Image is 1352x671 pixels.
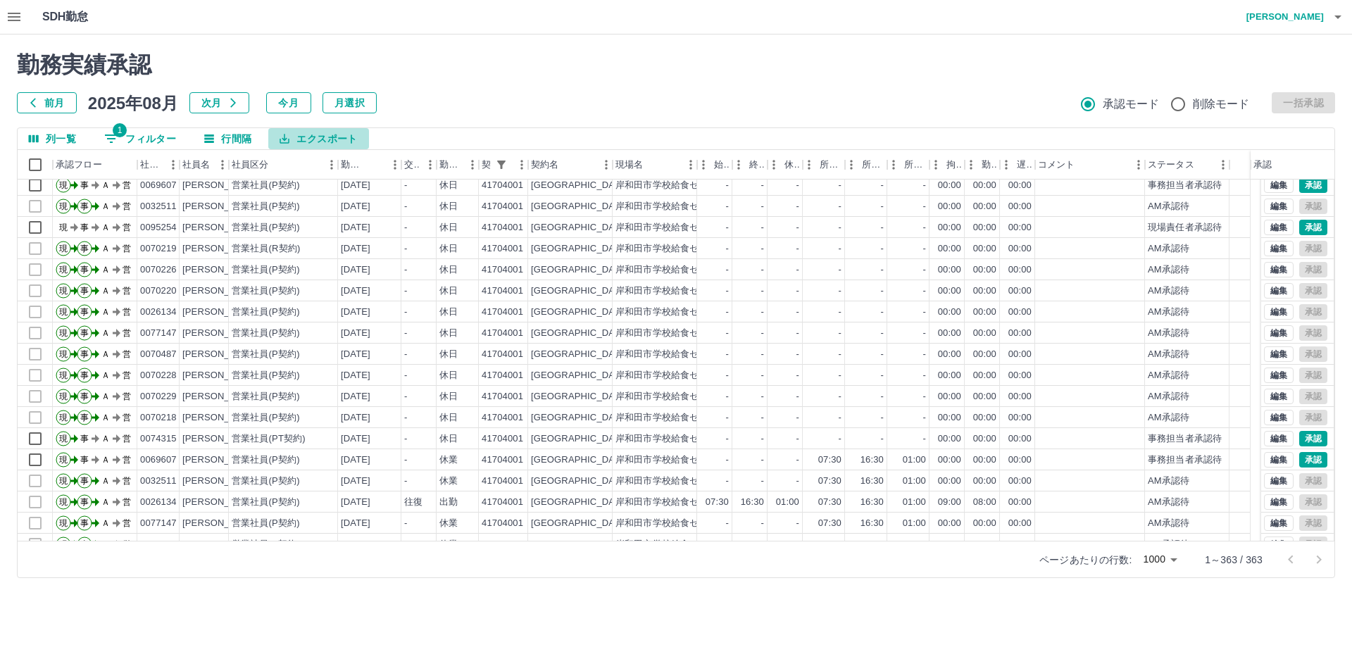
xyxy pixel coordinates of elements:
[268,128,368,149] button: エクスポート
[615,221,727,234] div: 岸和田市学校給食センター
[163,154,184,175] button: メニュー
[803,150,845,180] div: 所定開始
[973,242,996,256] div: 00:00
[182,150,210,180] div: 社員名
[462,154,483,175] button: メニュー
[732,150,768,180] div: 終業
[482,263,523,277] div: 41704001
[615,263,727,277] div: 岸和田市学校給食センター
[726,284,729,298] div: -
[531,263,628,277] div: [GEOGRAPHIC_DATA]
[59,286,68,296] text: 現
[93,128,187,149] button: フィルター表示
[938,306,961,319] div: 00:00
[881,242,884,256] div: -
[615,150,643,180] div: 現場名
[531,221,628,234] div: [GEOGRAPHIC_DATA]
[938,327,961,340] div: 00:00
[1264,177,1294,193] button: 編集
[140,150,163,180] div: 社員番号
[1299,220,1327,235] button: 承認
[439,221,458,234] div: 休日
[401,150,437,180] div: 交通費
[1148,179,1222,192] div: 事務担当者承認待
[232,150,269,180] div: 社員区分
[1017,150,1032,180] div: 遅刻等
[796,263,799,277] div: -
[881,348,884,361] div: -
[1264,346,1294,362] button: 編集
[1148,306,1189,319] div: AM承認待
[182,221,259,234] div: [PERSON_NAME]
[101,201,110,211] text: Ａ
[101,265,110,275] text: Ａ
[761,327,764,340] div: -
[726,263,729,277] div: -
[439,306,458,319] div: 休日
[232,200,300,213] div: 営業社員(P契約)
[839,200,841,213] div: -
[140,284,177,298] div: 0070220
[1008,263,1032,277] div: 00:00
[123,201,131,211] text: 営
[1264,304,1294,320] button: 編集
[439,263,458,277] div: 休日
[80,180,89,190] text: 事
[341,179,370,192] div: [DATE]
[439,200,458,213] div: 休日
[59,222,68,232] text: 現
[1008,284,1032,298] div: 00:00
[1213,154,1234,175] button: メニュー
[881,221,884,234] div: -
[59,201,68,211] text: 現
[923,242,926,256] div: -
[341,242,370,256] div: [DATE]
[1145,150,1229,180] div: ステータス
[796,242,799,256] div: -
[531,306,628,319] div: [GEOGRAPHIC_DATA]
[680,154,701,175] button: メニュー
[140,221,177,234] div: 0095254
[341,221,370,234] div: [DATE]
[923,263,926,277] div: -
[404,150,420,180] div: 交通費
[80,307,89,317] text: 事
[1193,96,1250,113] span: 削除モード
[923,327,926,340] div: -
[531,327,628,340] div: [GEOGRAPHIC_DATA]
[1264,537,1294,552] button: 編集
[482,306,523,319] div: 41704001
[973,200,996,213] div: 00:00
[182,263,259,277] div: [PERSON_NAME]
[140,306,177,319] div: 0026134
[946,150,962,180] div: 拘束
[938,179,961,192] div: 00:00
[1299,431,1327,446] button: 承認
[938,200,961,213] div: 00:00
[140,327,177,340] div: 0077147
[973,284,996,298] div: 00:00
[796,221,799,234] div: -
[1148,263,1189,277] div: AM承認待
[439,284,458,298] div: 休日
[482,179,523,192] div: 41704001
[140,200,177,213] div: 0032511
[439,327,458,340] div: 休日
[938,263,961,277] div: 00:00
[761,306,764,319] div: -
[613,150,697,180] div: 現場名
[323,92,377,113] button: 月選択
[881,263,884,277] div: -
[1148,348,1189,361] div: AM承認待
[140,242,177,256] div: 0070219
[212,154,233,175] button: メニュー
[528,150,613,180] div: 契約名
[56,150,102,180] div: 承認フロー
[140,179,177,192] div: 0069607
[726,179,729,192] div: -
[761,242,764,256] div: -
[437,150,479,180] div: 勤務区分
[59,244,68,253] text: 現
[615,242,727,256] div: 岸和田市学校給食センター
[531,348,628,361] div: [GEOGRAPHIC_DATA]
